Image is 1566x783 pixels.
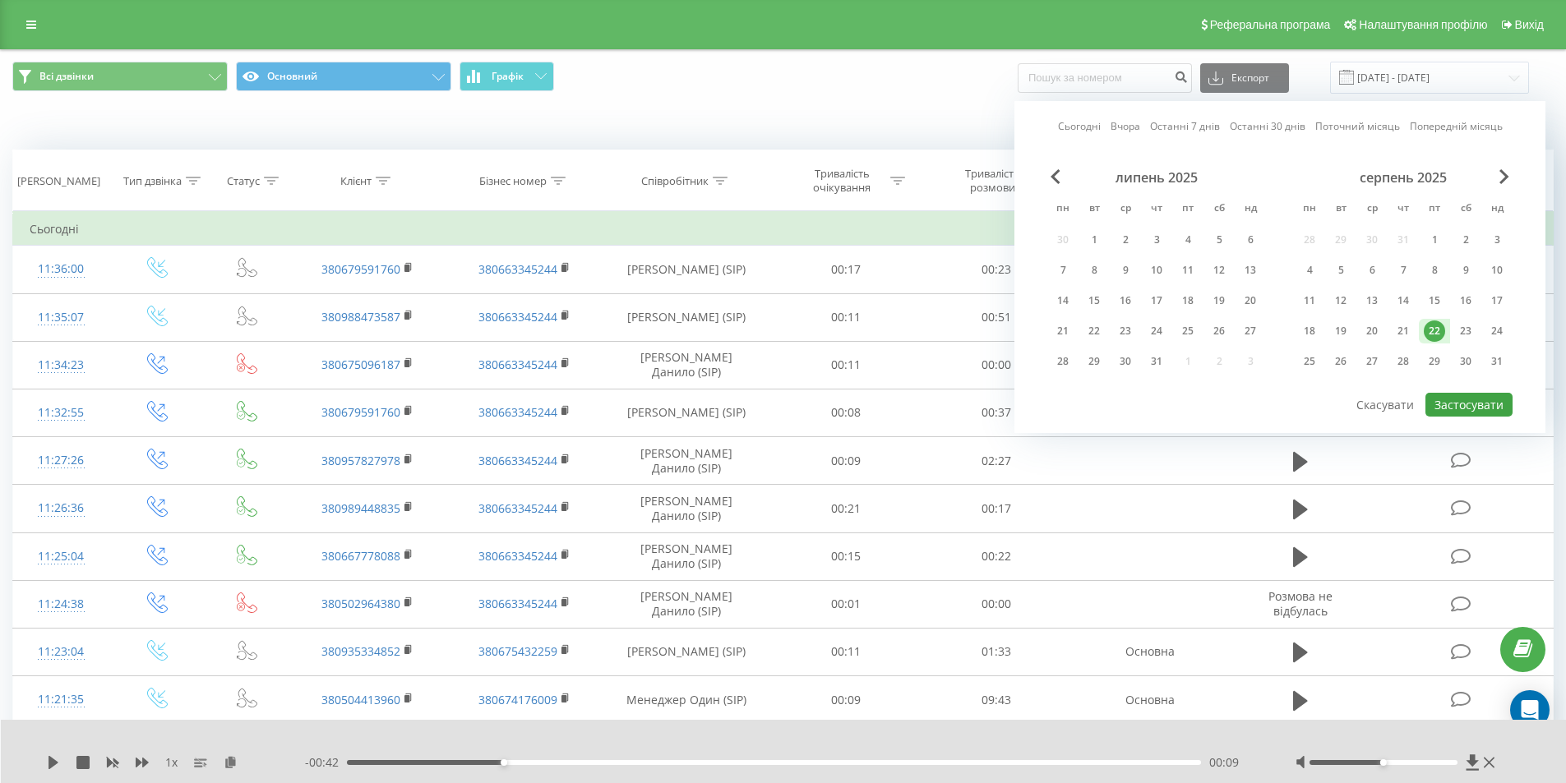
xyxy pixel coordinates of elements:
a: 380663345244 [478,500,557,516]
div: Тип дзвінка [123,174,182,188]
abbr: субота [1207,197,1231,222]
a: Попередній місяць [1410,118,1503,134]
td: [PERSON_NAME] (SIP) [603,389,771,436]
div: 11:34:23 [30,349,93,381]
div: 10 [1146,260,1167,281]
div: Accessibility label [1380,759,1387,766]
td: 00:01 [771,580,922,628]
span: 00:09 [1209,754,1239,771]
a: 380935334852 [321,643,400,659]
div: пн 7 лип 2025 р. [1047,258,1079,283]
span: Всі дзвінки [39,70,94,83]
div: вт 19 серп 2025 р. [1325,319,1356,343]
div: Тривалість очікування [798,167,886,195]
div: пт 22 серп 2025 р. [1419,319,1450,343]
div: пн 25 серп 2025 р. [1294,349,1325,374]
div: сб 19 лип 2025 р. [1203,288,1235,313]
span: Розмова не відбулась [1268,588,1333,619]
div: 18 [1177,290,1199,311]
span: Налаштування профілю [1359,18,1487,31]
div: сб 9 серп 2025 р. [1450,258,1481,283]
div: 11:21:35 [30,684,93,716]
abbr: понеділок [1051,197,1075,222]
div: 11:24:38 [30,588,93,620]
div: 28 [1052,351,1074,372]
div: 25 [1299,351,1320,372]
div: сб 2 серп 2025 р. [1450,228,1481,252]
div: 15 [1424,290,1445,311]
div: ср 9 лип 2025 р. [1110,258,1141,283]
div: пт 1 серп 2025 р. [1419,228,1450,252]
abbr: четвер [1144,197,1169,222]
div: 11:26:36 [30,492,93,524]
abbr: понеділок [1297,197,1322,222]
div: нд 24 серп 2025 р. [1481,319,1513,343]
a: 380667778088 [321,548,400,564]
div: вт 8 лип 2025 р. [1079,258,1110,283]
div: 6 [1240,229,1261,251]
div: 9 [1115,260,1136,281]
a: 380663345244 [478,309,557,325]
div: 23 [1115,320,1136,342]
div: 21 [1393,320,1414,342]
a: 380502964380 [321,596,400,611]
a: 380663345244 [478,357,557,372]
div: 29 [1083,351,1105,372]
td: [PERSON_NAME] (SIP) [603,246,771,293]
div: 13 [1240,260,1261,281]
span: Previous Month [1051,169,1060,184]
div: вт 1 лип 2025 р. [1079,228,1110,252]
button: Експорт [1200,63,1289,93]
div: 16 [1115,290,1136,311]
div: 6 [1361,260,1383,281]
div: ср 20 серп 2025 р. [1356,319,1388,343]
td: [PERSON_NAME] (SIP) [603,628,771,675]
div: 25 [1177,320,1199,342]
div: 19 [1208,290,1230,311]
div: пн 28 лип 2025 р. [1047,349,1079,374]
div: 7 [1052,260,1074,281]
div: 20 [1361,320,1383,342]
abbr: субота [1453,197,1478,222]
div: чт 10 лип 2025 р. [1141,258,1172,283]
td: 00:00 [922,341,1072,389]
div: пн 18 серп 2025 р. [1294,319,1325,343]
div: 11 [1299,290,1320,311]
a: 380663345244 [478,453,557,468]
div: чт 17 лип 2025 р. [1141,288,1172,313]
div: сб 23 серп 2025 р. [1450,319,1481,343]
div: 21 [1052,320,1074,342]
abbr: четвер [1391,197,1416,222]
a: 380663345244 [478,404,557,420]
div: 17 [1486,290,1508,311]
td: 00:23 [922,246,1072,293]
div: 5 [1330,260,1351,281]
div: пт 29 серп 2025 р. [1419,349,1450,374]
div: нд 20 лип 2025 р. [1235,288,1266,313]
td: Основна [1071,628,1227,675]
div: 14 [1052,290,1074,311]
a: 380989448835 [321,500,400,516]
td: [PERSON_NAME] Данило (SIP) [603,485,771,532]
div: пн 4 серп 2025 р. [1294,258,1325,283]
div: чт 7 серп 2025 р. [1388,258,1419,283]
div: нд 17 серп 2025 р. [1481,288,1513,313]
div: Тривалість розмови [949,167,1037,195]
abbr: п’ятниця [1422,197,1447,222]
div: 17 [1146,290,1167,311]
div: 9 [1455,260,1476,281]
button: Графік [460,62,554,91]
abbr: середа [1113,197,1138,222]
abbr: вівторок [1082,197,1106,222]
div: 27 [1240,320,1261,342]
button: Всі дзвінки [12,62,228,91]
div: 23 [1455,320,1476,342]
td: 00:51 [922,293,1072,341]
div: 13 [1361,290,1383,311]
div: Accessibility label [501,759,507,766]
div: липень 2025 [1047,169,1266,186]
div: 1 [1424,229,1445,251]
abbr: вівторок [1328,197,1353,222]
div: [PERSON_NAME] [17,174,100,188]
div: вт 22 лип 2025 р. [1079,319,1110,343]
